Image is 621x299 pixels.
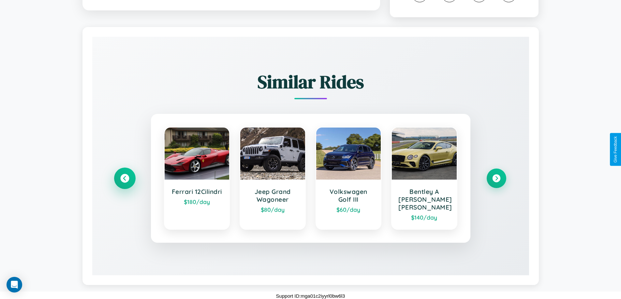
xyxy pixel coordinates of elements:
[316,127,382,230] a: Volkswagen Golf III$60/day
[391,127,457,230] a: Bentley A [PERSON_NAME] [PERSON_NAME]$140/day
[398,188,450,211] h3: Bentley A [PERSON_NAME] [PERSON_NAME]
[164,127,230,230] a: Ferrari 12Cilindri$180/day
[171,188,223,196] h3: Ferrari 12Cilindri
[323,206,375,213] div: $ 60 /day
[613,136,618,163] div: Give Feedback
[240,127,306,230] a: Jeep Grand Wagoneer$80/day
[171,198,223,205] div: $ 180 /day
[7,277,22,292] div: Open Intercom Messenger
[247,206,299,213] div: $ 80 /day
[398,214,450,221] div: $ 140 /day
[247,188,299,203] h3: Jeep Grand Wagoneer
[115,69,506,94] h2: Similar Rides
[323,188,375,203] h3: Volkswagen Golf III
